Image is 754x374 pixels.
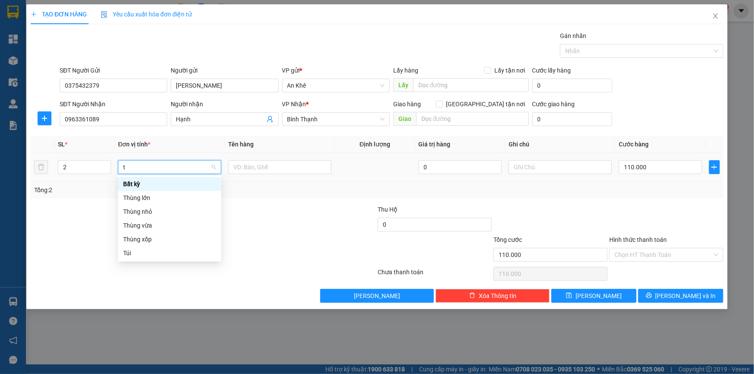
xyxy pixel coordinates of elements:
span: save [566,292,572,299]
span: plus [709,164,719,171]
div: SĐT Người Gửi [60,66,167,75]
div: Thùng lớn [123,193,216,203]
span: [PERSON_NAME] [354,291,400,301]
input: 0 [419,160,502,174]
span: plus [38,115,51,122]
span: delete [469,292,475,299]
span: Giá trị hàng [419,141,451,148]
label: Cước lấy hàng [532,67,571,74]
span: Giao hàng [393,101,421,108]
div: Bất kỳ [123,179,216,189]
button: save[PERSON_NAME] [551,289,636,303]
div: Bất kỳ [118,177,221,191]
span: Lấy [393,78,413,92]
span: Yêu cầu xuất hóa đơn điện tử [101,11,192,18]
span: close [712,13,719,19]
div: Thùng nhỏ [123,207,216,216]
span: user-add [267,116,274,123]
span: Tên hàng [228,141,254,148]
span: SL [58,141,65,148]
span: [PERSON_NAME] và In [655,291,716,301]
div: Thùng vừa [118,219,221,232]
span: Lấy hàng [393,67,418,74]
button: printer[PERSON_NAME] và In [638,289,723,303]
div: Người nhận [171,99,278,109]
span: Đơn vị tính [118,141,150,148]
span: VP Nhận [282,101,306,108]
span: Giao [393,112,416,126]
th: Ghi chú [505,136,615,153]
span: Cước hàng [619,141,649,148]
div: Túi [123,248,216,258]
input: VD: Bàn, Ghế [228,160,331,174]
div: Thùng vừa [123,221,216,230]
label: Hình thức thanh toán [609,236,667,243]
label: Gán nhãn [560,32,586,39]
span: Tổng cước [493,236,522,243]
div: Chưa thanh toán [377,267,493,282]
button: deleteXóa Thông tin [436,289,550,303]
input: Cước giao hàng [532,112,612,126]
input: Ghi Chú [509,160,612,174]
div: SĐT Người Nhận [60,99,167,109]
div: Thùng xốp [118,232,221,246]
span: An Khê [287,79,385,92]
button: [PERSON_NAME] [320,289,434,303]
span: TẠO ĐƠN HÀNG [31,11,87,18]
div: VP gửi [282,66,390,75]
input: Dọc đường [416,112,529,126]
label: Cước giao hàng [532,101,575,108]
span: [GEOGRAPHIC_DATA] tận nơi [443,99,529,109]
input: Cước lấy hàng [532,79,612,92]
span: Lấy tận nơi [491,66,529,75]
button: Close [703,4,728,29]
button: delete [34,160,48,174]
img: icon [101,11,108,18]
input: Dọc đường [413,78,529,92]
button: plus [38,111,51,125]
button: plus [709,160,720,174]
span: [PERSON_NAME] [576,291,622,301]
span: Thu Hộ [378,206,398,213]
div: Tổng: 2 [34,185,291,195]
span: plus [31,11,37,17]
div: Thùng lớn [118,191,221,205]
span: Bình Thạnh [287,113,385,126]
div: Thùng xốp [123,235,216,244]
span: printer [646,292,652,299]
div: Người gửi [171,66,278,75]
div: Túi [118,246,221,260]
div: Thùng nhỏ [118,205,221,219]
span: Xóa Thông tin [479,291,516,301]
span: Định lượng [360,141,390,148]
